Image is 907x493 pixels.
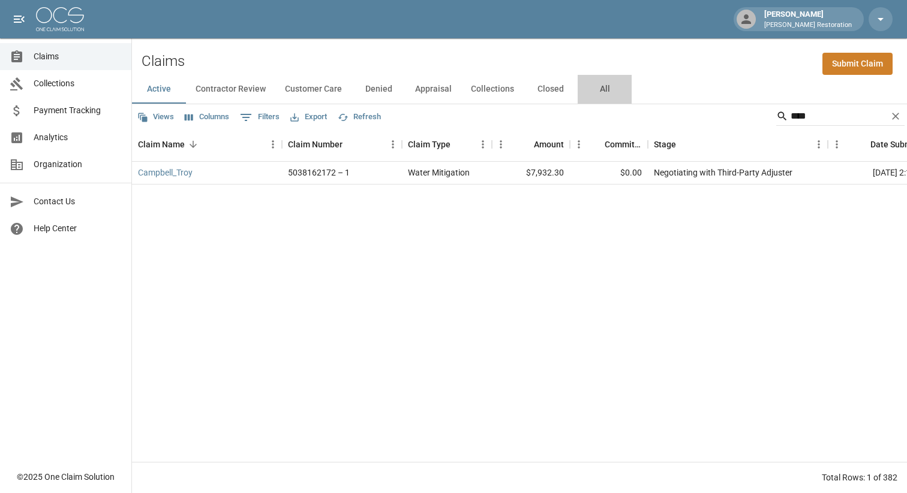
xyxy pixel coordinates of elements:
div: Negotiating with Third-Party Adjuster [654,167,792,179]
button: Export [287,108,330,126]
div: dynamic tabs [132,75,907,104]
button: Menu [474,135,492,153]
a: Submit Claim [822,53,893,75]
span: Claims [34,50,122,63]
button: Show filters [237,108,283,127]
button: Menu [828,135,846,153]
button: Denied [352,75,406,104]
button: Sort [517,136,534,153]
button: Sort [451,136,467,153]
div: Claim Type [402,128,492,161]
button: Contractor Review [186,75,275,104]
div: Claim Number [288,128,343,161]
button: Views [134,108,177,126]
button: Customer Care [275,75,352,104]
button: Collections [461,75,524,104]
div: © 2025 One Claim Solution [17,471,115,483]
div: $7,932.30 [492,162,570,185]
button: Appraisal [406,75,461,104]
div: Amount [534,128,564,161]
div: Search [776,107,905,128]
button: Select columns [182,108,232,126]
button: Menu [492,135,510,153]
button: Sort [588,136,605,153]
div: Claim Name [138,128,185,161]
button: Sort [343,136,359,153]
span: Collections [34,77,122,90]
button: Menu [384,135,402,153]
h2: Claims [142,53,185,70]
button: Closed [524,75,578,104]
button: Menu [570,135,588,153]
div: Amount [492,128,570,161]
div: Committed Amount [570,128,648,161]
div: Stage [648,128,828,161]
button: Refresh [335,108,384,126]
div: $0.00 [570,162,648,185]
div: Total Rows: 1 of 382 [822,471,897,483]
img: ocs-logo-white-transparent.png [36,7,84,31]
button: Menu [810,135,828,153]
button: Menu [264,135,282,153]
div: Claim Type [408,128,451,161]
span: Analytics [34,131,122,144]
button: Sort [185,136,202,153]
div: 5038162172 – 1 [288,167,350,179]
span: Contact Us [34,195,122,208]
button: open drawer [7,7,31,31]
div: Water Mitigation [408,167,470,179]
div: Claim Number [282,128,402,161]
p: [PERSON_NAME] Restoration [764,20,852,31]
span: Organization [34,158,122,171]
div: [PERSON_NAME] [759,8,857,30]
button: All [578,75,632,104]
div: Claim Name [132,128,282,161]
button: Active [132,75,186,104]
div: Committed Amount [605,128,642,161]
button: Clear [887,107,905,125]
span: Payment Tracking [34,104,122,117]
button: Sort [854,136,870,153]
div: Stage [654,128,676,161]
button: Sort [676,136,693,153]
a: Campbell_Troy [138,167,193,179]
span: Help Center [34,222,122,235]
